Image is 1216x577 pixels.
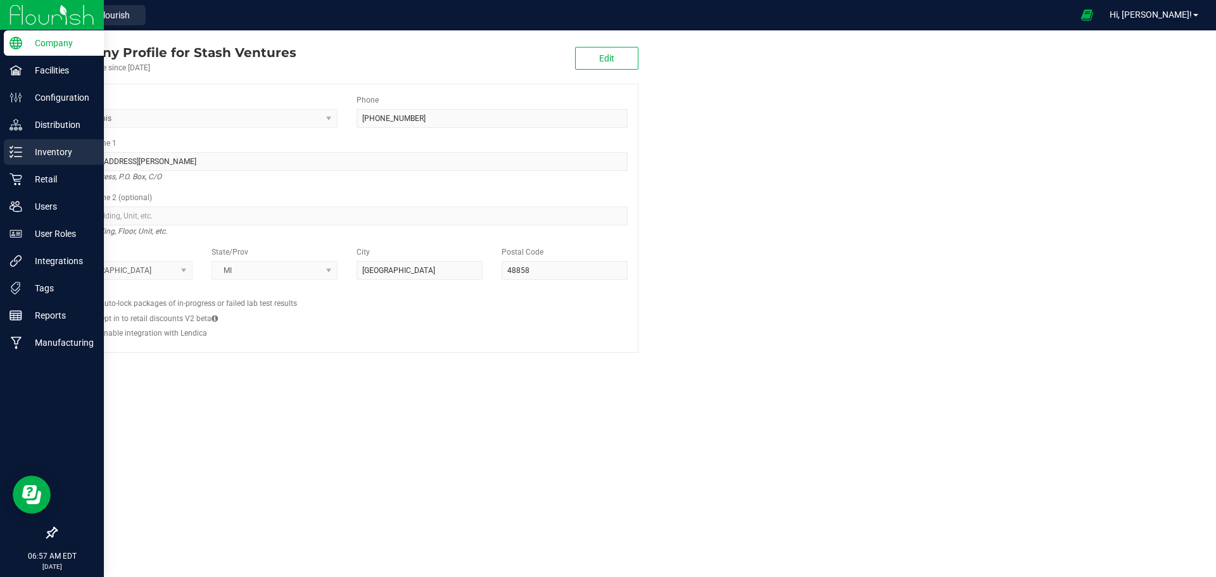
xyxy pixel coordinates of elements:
[9,173,22,186] inline-svg: Retail
[599,53,614,63] span: Edit
[22,308,98,323] p: Reports
[22,63,98,78] p: Facilities
[9,255,22,267] inline-svg: Integrations
[9,118,22,131] inline-svg: Distribution
[22,144,98,160] p: Inventory
[6,562,98,571] p: [DATE]
[22,117,98,132] p: Distribution
[6,550,98,562] p: 06:57 AM EDT
[22,226,98,241] p: User Roles
[22,172,98,187] p: Retail
[9,200,22,213] inline-svg: Users
[56,43,296,62] div: Stash Ventures
[9,227,22,240] inline-svg: User Roles
[9,282,22,295] inline-svg: Tags
[22,90,98,105] p: Configuration
[9,146,22,158] inline-svg: Inventory
[66,152,628,171] input: Address
[357,109,628,128] input: (123) 456-7890
[66,206,628,225] input: Suite, Building, Unit, etc.
[9,64,22,77] inline-svg: Facilities
[9,91,22,104] inline-svg: Configuration
[22,253,98,269] p: Integrations
[22,35,98,51] p: Company
[9,309,22,322] inline-svg: Reports
[22,199,98,214] p: Users
[502,261,628,280] input: Postal Code
[22,335,98,350] p: Manufacturing
[357,246,370,258] label: City
[357,94,379,106] label: Phone
[66,169,161,184] i: Street address, P.O. Box, C/O
[13,476,51,514] iframe: Resource center
[575,47,638,70] button: Edit
[502,246,543,258] label: Postal Code
[99,298,297,309] label: Auto-lock packages of in-progress or failed lab test results
[1110,10,1192,20] span: Hi, [PERSON_NAME]!
[9,37,22,49] inline-svg: Company
[66,192,152,203] label: Address Line 2 (optional)
[1073,3,1101,27] span: Open Ecommerce Menu
[22,281,98,296] p: Tags
[9,336,22,349] inline-svg: Manufacturing
[66,224,167,239] i: Suite, Building, Floor, Unit, etc.
[66,289,628,298] h2: Configs
[99,313,218,324] label: Opt in to retail discounts V2 beta
[99,327,207,339] label: Enable integration with Lendica
[56,62,296,73] div: Account active since [DATE]
[357,261,483,280] input: City
[212,246,248,258] label: State/Prov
